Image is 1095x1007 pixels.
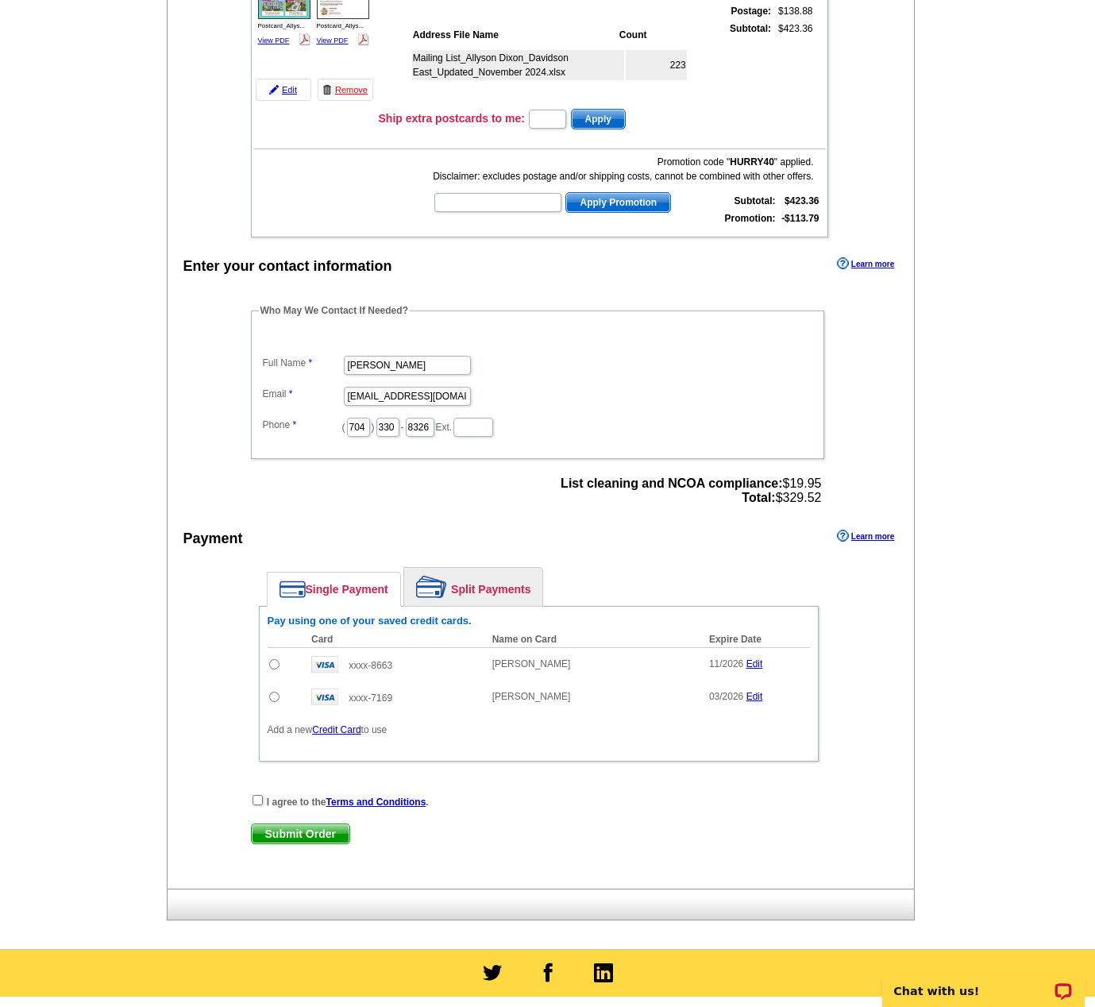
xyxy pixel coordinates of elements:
[561,476,821,505] span: $19.95 $329.52
[566,193,670,212] span: Apply Promotion
[561,476,782,490] strong: List cleaning and NCOA compliance:
[311,689,338,705] img: visa.gif
[357,33,369,45] img: pdf_logo.png
[299,33,310,45] img: pdf_logo.png
[268,615,810,627] h6: Pay using one of your saved credit cards.
[258,37,290,44] a: View PDF
[773,3,813,19] td: $138.88
[268,573,400,606] a: Single Payment
[730,23,771,34] strong: Subtotal:
[259,303,410,318] legend: Who May We Contact If Needed?
[742,491,775,504] strong: Total:
[416,576,447,598] img: split-payment.png
[412,27,617,43] th: Address File Name
[263,356,342,370] label: Full Name
[318,79,373,101] a: Remove
[433,155,813,183] div: Promotion code " " applied. Disclaimer: excludes postage and/or shipping costs, cannot be combine...
[312,724,361,735] a: Credit Card
[349,660,392,671] span: xxxx-8663
[349,693,392,704] span: xxxx-7169
[263,418,342,432] label: Phone
[317,37,349,44] a: View PDF
[734,195,776,206] strong: Subtotal:
[746,691,763,702] a: Edit
[837,530,894,542] a: Learn more
[322,85,332,95] img: trashcan-icon.gif
[267,797,429,808] strong: I agree to the .
[781,213,819,224] strong: -$113.79
[492,691,571,702] span: [PERSON_NAME]
[269,85,279,95] img: pencil-icon.gif
[709,691,743,702] span: 03/2026
[263,387,342,401] label: Email
[303,631,484,648] th: Card
[256,79,311,101] a: Edit
[379,111,525,125] h3: Ship extra postcards to me:
[619,27,687,43] th: Count
[709,658,743,669] span: 11/2026
[773,21,813,103] td: $423.36
[730,156,774,168] b: HURRY40
[252,824,349,843] span: Submit Order
[183,256,392,277] div: Enter your contact information
[259,414,816,438] dd: ( ) - Ext.
[837,257,894,270] a: Learn more
[258,22,306,29] span: Postcard_Allys...
[785,195,819,206] strong: $423.36
[280,581,306,598] img: single-payment.png
[484,631,701,648] th: Name on Card
[404,568,542,606] a: Split Payments
[565,192,671,213] button: Apply Promotion
[326,797,426,808] a: Terms and Conditions
[317,22,364,29] span: Postcard_Allys...
[572,110,625,129] span: Apply
[311,656,338,673] img: visa.gif
[492,658,571,669] span: [PERSON_NAME]
[701,631,810,648] th: Expire Date
[872,957,1095,1007] iframe: LiveChat chat widget
[571,109,626,129] button: Apply
[725,213,776,224] strong: Promotion:
[183,528,243,550] div: Payment
[268,723,810,737] p: Add a new to use
[731,6,771,17] strong: Postage:
[412,50,624,80] td: Mailing List_Allyson Dixon_Davidson East_Updated_November 2024.xlsx
[626,50,687,80] td: 223
[746,658,763,669] a: Edit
